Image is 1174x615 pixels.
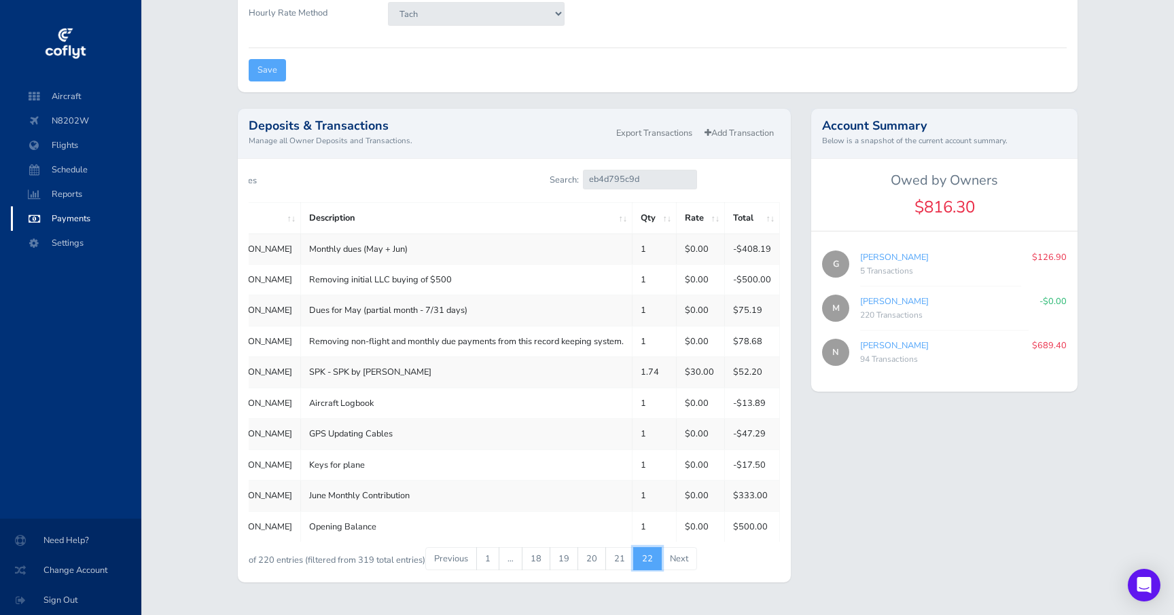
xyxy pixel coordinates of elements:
span: Payments [24,206,128,231]
td: 1 [632,295,676,326]
td: [PERSON_NAME] [215,481,300,511]
span: Schedule [24,157,128,182]
span: M [822,295,849,322]
a: 20 [577,547,606,570]
td: $0.00 [676,481,724,511]
td: 1 [632,419,676,449]
td: Monthly dues (May + Jun) [300,234,632,264]
small: Manage all Owner Deposits and Transactions. [249,134,610,147]
td: Removing initial LLC buying of $500 [300,264,632,295]
td: $0.00 [676,234,724,264]
td: $0.00 [676,449,724,480]
a: [PERSON_NAME] [860,251,929,263]
td: [PERSON_NAME] [215,357,300,388]
td: [PERSON_NAME] [215,449,300,480]
a: 1 [476,547,499,570]
span: Flights [24,133,128,157]
td: $333.00 [724,481,779,511]
span: G [822,250,849,278]
td: [PERSON_NAME] [215,295,300,326]
p: $126.90 [1032,250,1067,264]
h5: Owed by Owners [811,172,1078,189]
td: GPS Updating Cables [300,419,632,449]
a: 21 [605,547,634,570]
span: Reports [24,182,128,206]
input: Search: [583,170,697,189]
td: -$47.29 [724,419,779,449]
span: N8202W [24,109,128,133]
td: $0.00 [676,264,724,295]
td: 1 [632,388,676,418]
td: 1 [632,511,676,542]
label: Hourly Rate Method [238,2,378,36]
td: 1 [632,449,676,480]
td: $0.00 [676,326,724,356]
div: 5 Transactions [860,265,1021,278]
p: $689.40 [1032,339,1067,352]
span: Need Help? [16,528,125,553]
td: -$13.89 [724,388,779,418]
td: 1.74 [632,357,676,388]
span: N [822,339,849,366]
p: -$0.00 [1039,295,1067,308]
td: Dues for May (partial month - 7/31 days) [300,295,632,326]
th: Qty: activate to sort column ascending [632,203,676,234]
td: 1 [632,264,676,295]
td: [PERSON_NAME] [215,388,300,418]
small: Below is a snapshot of the current account summary. [822,134,1067,147]
td: 1 [632,481,676,511]
td: [PERSON_NAME] [215,234,300,264]
td: -$17.50 [724,449,779,480]
a: 18 [522,547,550,570]
span: Aircraft [24,84,128,109]
th: Description: activate to sort column ascending [300,203,632,234]
td: $500.00 [724,511,779,542]
div: $816.30 [811,194,1078,220]
th: Rate: activate to sort column ascending [676,203,724,234]
div: Open Intercom Messenger [1128,569,1160,601]
td: [PERSON_NAME] [215,419,300,449]
td: [PERSON_NAME] [215,326,300,356]
td: 1 [632,326,676,356]
h2: Deposits & Transactions [249,119,610,132]
td: $30.00 [676,357,724,388]
td: $0.00 [676,295,724,326]
span: Sign Out [16,588,125,612]
a: Previous [425,547,477,570]
td: $0.00 [676,388,724,418]
input: Save [249,59,286,81]
a: 22 [633,547,662,570]
td: 1 [632,234,676,264]
td: June Monthly Contribution [300,481,632,511]
td: $0.00 [676,511,724,542]
td: -$408.19 [724,234,779,264]
td: SPK - SPK by [PERSON_NAME] [300,357,632,388]
div: 94 Transactions [860,353,1021,367]
td: $52.20 [724,357,779,388]
a: [PERSON_NAME] [860,339,929,352]
td: $78.68 [724,326,779,356]
a: 19 [550,547,578,570]
span: Settings [24,231,128,255]
td: $0.00 [676,419,724,449]
th: Pilot: activate to sort column ascending [215,203,300,234]
td: [PERSON_NAME] [215,511,300,542]
td: Opening Balance [300,511,632,542]
td: -$500.00 [724,264,779,295]
div: 220 Transactions [860,309,1029,322]
td: $75.19 [724,295,779,326]
td: [PERSON_NAME] [215,264,300,295]
img: coflyt logo [43,24,88,64]
span: Change Account [16,558,125,582]
div: Showing 211 to 220 of 220 entries (filtered from 319 total entries) [166,546,377,567]
a: Export Transactions [610,124,698,143]
label: Search: [550,170,697,189]
a: Add Transaction [698,124,780,143]
h2: Account Summary [822,119,1067,132]
td: Keys for plane [300,449,632,480]
td: Removing non-flight and monthly due payments from this record keeping system. [300,326,632,356]
th: Total: activate to sort column ascending [724,203,779,234]
a: [PERSON_NAME] [860,295,929,307]
td: Aircraft Logbook [300,388,632,418]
